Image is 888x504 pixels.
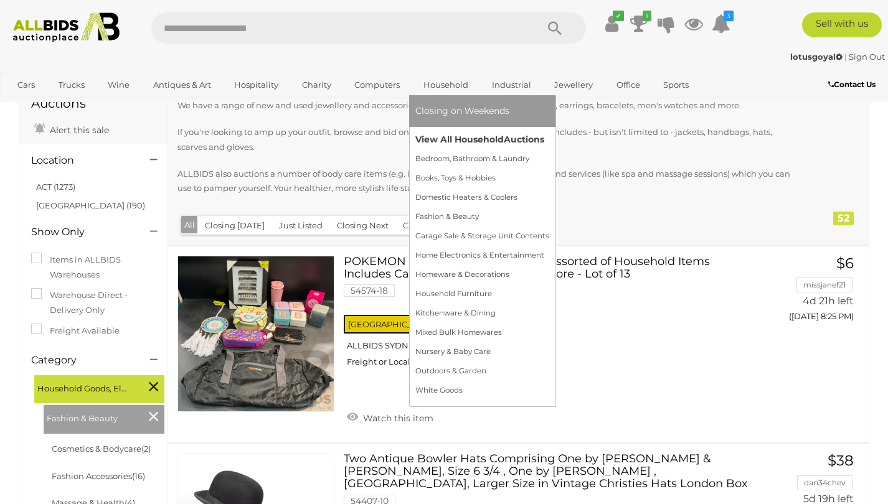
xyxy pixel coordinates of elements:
[360,413,433,424] span: Watch this item
[52,444,151,454] a: Cosmetics & Bodycare(2)
[344,408,437,426] a: Watch this item
[181,216,198,234] button: All
[790,52,844,62] a: lotusgoyal
[47,408,140,426] span: Fashion & Beauty
[272,216,330,235] button: Just Listed
[844,52,847,62] span: |
[608,75,648,95] a: Office
[602,12,621,35] a: ✔
[100,75,138,95] a: Wine
[31,288,155,317] label: Warehouse Direct - Delivery Only
[9,75,43,95] a: Cars
[346,75,408,95] a: Computers
[132,471,145,481] span: (16)
[415,75,476,95] a: Household
[294,75,339,95] a: Charity
[643,11,651,21] i: 1
[353,256,744,377] a: POKEMON Togepi Crossbody Bag & Assorted of Household Items Includes Candle, Jewellery Box and Mor...
[31,226,131,238] h4: Show Only
[484,75,539,95] a: Industrial
[177,167,794,196] p: ALLBIDS also auctions a number of body care items (e.g. ionic hair dryers, anti-frizz brushes) an...
[546,75,601,95] a: Jewellery
[655,75,697,95] a: Sports
[828,452,854,469] span: $38
[177,125,794,154] p: If you're looking to amp up your outfit, browse and bid on our wide clothing selection, which inc...
[50,75,93,95] a: Trucks
[31,253,155,282] label: Items in ALLBIDS Warehouses
[31,324,120,338] label: Freight Available
[712,12,730,35] a: 3
[226,75,286,95] a: Hospitality
[36,200,145,210] a: [GEOGRAPHIC_DATA] (190)
[329,216,396,235] button: Closing Next
[630,12,648,35] a: 1
[836,254,854,272] span: $6
[7,12,126,42] img: Allbids.com.au
[197,216,272,235] button: Closing [DATE]
[613,11,624,21] i: ✔
[828,78,879,91] a: Contact Us
[833,212,854,225] div: 52
[9,95,114,116] a: [GEOGRAPHIC_DATA]
[849,52,885,62] a: Sign Out
[524,12,586,44] button: Search
[36,182,75,192] a: ACT (1273)
[802,12,882,37] a: Sell with us
[828,80,876,89] b: Contact Us
[52,471,145,481] a: Fashion Accessories(16)
[141,444,151,454] span: (2)
[177,98,794,113] p: We have a range of new and used jewellery and accessories such as diamond rings, necklaces, earri...
[31,119,112,138] a: Alert this sale
[395,216,438,235] button: Closed
[762,256,857,329] a: $6 missjanef21 4d 21h left ([DATE] 8:25 PM)
[145,75,219,95] a: Antiques & Art
[31,155,131,166] h4: Location
[790,52,843,62] strong: lotusgoyal
[47,124,109,136] span: Alert this sale
[724,11,734,21] i: 3
[37,378,131,396] span: Household Goods, Electricals & Hobbies
[31,83,155,110] h1: Fashion & Beauty Auctions
[31,355,131,366] h4: Category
